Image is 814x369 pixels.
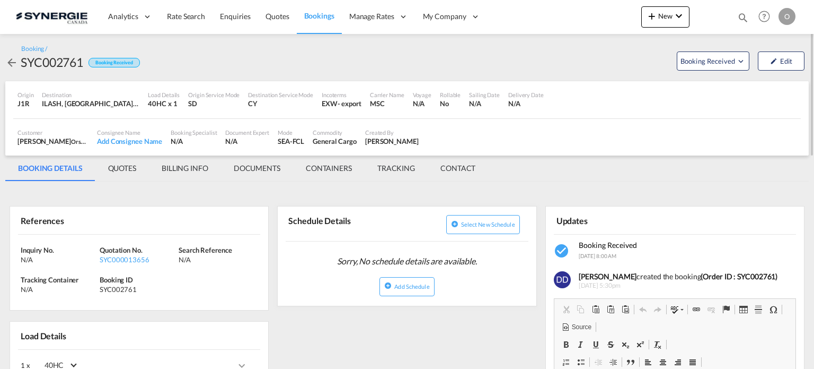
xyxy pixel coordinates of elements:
div: Rollable [440,91,461,99]
div: Incoterms [322,91,361,99]
div: Updates [554,211,673,229]
div: N/A [179,255,255,264]
span: Enquiries [220,12,251,21]
div: Commodity [313,128,357,136]
a: Paste from Word [618,303,633,316]
md-icon: icon-magnify [737,12,749,23]
a: Align Left [641,355,656,369]
md-icon: icon-plus-circle [451,220,458,228]
span: Manage Rates [349,11,394,22]
md-tab-item: QUOTES [95,156,149,181]
span: Booking Received [680,56,736,66]
md-tab-item: CONTACT [428,156,488,181]
div: Booking Specialist [171,128,217,136]
div: General Cargo [313,136,357,146]
a: Block Quote [623,355,638,369]
div: Schedule Details [286,211,405,237]
a: Unlink [704,303,719,316]
span: Orshar International Forwarding [71,137,155,145]
md-tab-item: TRACKING [365,156,428,181]
div: Destination [42,91,139,99]
md-tab-item: CONTAINERS [293,156,365,181]
a: Link (Ctrl+K) [689,303,704,316]
md-tab-item: BOOKING DETAILS [5,156,95,181]
b: [PERSON_NAME] [579,272,637,281]
div: Booking / [21,45,47,54]
div: N/A [21,255,97,264]
div: icon-magnify [737,12,749,28]
md-pagination-wrapper: Use the left and right arrow keys to navigate between tabs [5,156,488,181]
a: Italic (Ctrl+I) [573,338,588,351]
div: SEA-FCL [278,136,304,146]
div: icon-arrow-left [5,54,21,71]
span: Booking ID [100,276,133,284]
div: Booking Received [89,58,139,68]
div: MSC [370,99,404,108]
span: New [645,12,685,20]
span: Quotes [266,12,289,21]
div: Customer [17,128,89,136]
a: Bold (Ctrl+B) [559,338,573,351]
span: Analytics [108,11,138,22]
button: icon-plus 400-fgNewicon-chevron-down [641,6,689,28]
a: Superscript [633,338,648,351]
div: [PERSON_NAME] [17,136,89,146]
div: N/A [469,99,500,108]
span: Bookings [304,11,334,20]
md-icon: icon-pencil [770,57,777,65]
div: Help [755,7,778,27]
a: Redo (Ctrl+Y) [650,303,665,316]
a: Spell Check As You Type [668,303,686,316]
span: Source [570,323,591,332]
a: Align Right [670,355,685,369]
div: N/A [171,136,217,146]
md-tab-item: BILLING INFO [149,156,221,181]
span: Tracking Container [21,276,78,284]
div: Document Expert [225,128,269,136]
div: O [778,8,795,25]
md-icon: icon-arrow-left [5,56,18,69]
div: EXW [322,99,338,108]
a: Undo (Ctrl+Z) [635,303,650,316]
div: SD [188,99,240,108]
div: created the booking [579,271,790,282]
a: Paste as plain text (Ctrl+Shift+V) [603,303,618,316]
a: Source [559,320,595,334]
span: Select new schedule [461,221,515,228]
div: Origin Service Mode [188,91,240,99]
div: Add Consignee Name [97,136,162,146]
img: 1f56c880d42311ef80fc7dca854c8e59.png [16,5,87,29]
div: J1R [17,99,33,108]
button: icon-plus-circleSelect new schedule [446,215,520,234]
span: Search Reference [179,246,232,254]
div: N/A [508,99,544,108]
span: Inquiry No. [21,246,54,254]
div: Mode [278,128,304,136]
img: 0FyYMAAAABklEQVQDANZMU4i+KPwKAAAAAElFTkSuQmCC [554,271,571,288]
a: Remove Format [650,338,665,351]
div: N/A [225,136,269,146]
div: N/A [413,99,431,108]
md-icon: icon-plus 400-fg [645,10,658,22]
span: Help [755,7,773,25]
a: Decrease Indent [591,355,606,369]
div: No [440,99,461,108]
div: Daniel Dico [365,136,419,146]
span: Add Schedule [394,283,429,290]
div: SYC002761 [100,285,176,294]
div: Load Details [148,91,180,99]
a: Paste (Ctrl+V) [588,303,603,316]
md-tab-item: DOCUMENTS [221,156,293,181]
div: Origin [17,91,33,99]
button: icon-plus-circleAdd Schedule [379,277,434,296]
a: Centre [656,355,670,369]
div: References [18,211,137,229]
body: Editor, editor2 [11,11,231,22]
md-icon: icon-chevron-down [673,10,685,22]
div: Consignee Name [97,128,162,136]
div: Destination Service Mode [248,91,313,99]
b: (Order ID : SYC002761) [701,272,777,281]
span: My Company [423,11,466,22]
a: Increase Indent [606,355,621,369]
div: N/A [21,285,97,294]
